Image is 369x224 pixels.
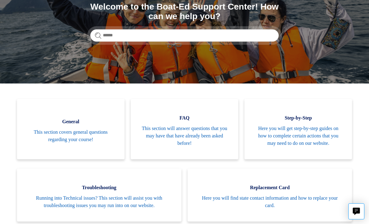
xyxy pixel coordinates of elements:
[26,184,172,191] span: Troubleshooting
[90,29,279,42] input: Search
[188,169,352,222] a: Replacement Card Here you will find state contact information and how to replace your card.
[17,99,125,159] a: General This section covers general questions regarding your course!
[26,118,115,125] span: General
[17,169,181,222] a: Troubleshooting Running into Technical issues? This section will assist you with troubleshooting ...
[197,194,343,209] span: Here you will find state contact information and how to replace your card.
[26,194,172,209] span: Running into Technical issues? This section will assist you with troubleshooting issues you may r...
[140,125,229,147] span: This section will answer questions that you may have that have already been asked before!
[348,203,364,219] button: Live chat
[244,99,352,159] a: Step-by-Step Here you will get step-by-step guides on how to complete certain actions that you ma...
[197,184,343,191] span: Replacement Card
[254,114,343,122] span: Step-by-Step
[254,125,343,147] span: Here you will get step-by-step guides on how to complete certain actions that you may need to do ...
[131,99,238,159] a: FAQ This section will answer questions that you may have that have already been asked before!
[26,128,115,143] span: This section covers general questions regarding your course!
[140,114,229,122] span: FAQ
[90,2,279,21] h1: Welcome to the Boat-Ed Support Center! How can we help you?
